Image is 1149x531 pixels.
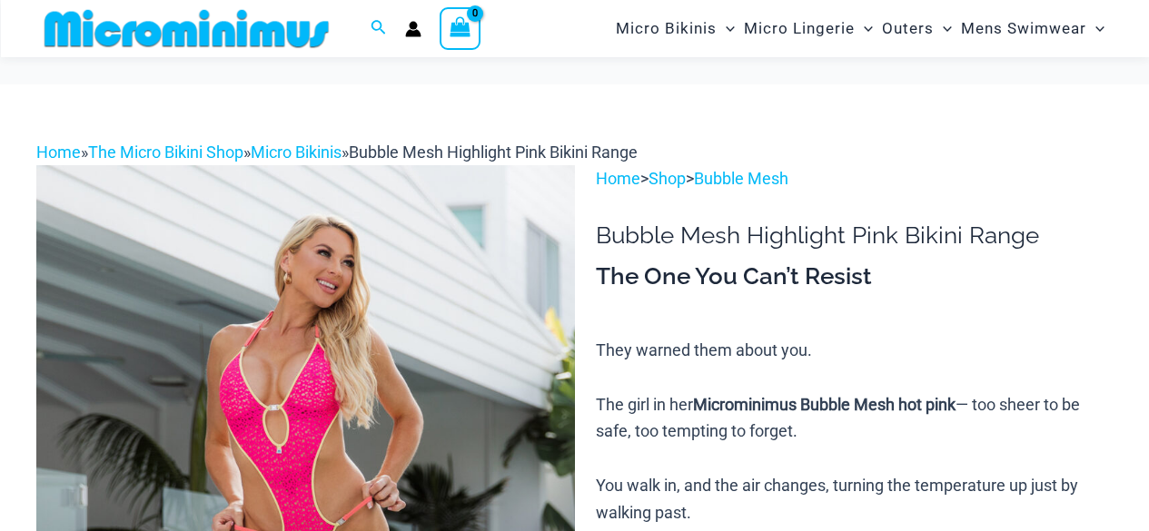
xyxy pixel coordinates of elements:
span: Menu Toggle [855,5,873,52]
h1: Bubble Mesh Highlight Pink Bikini Range [596,221,1113,250]
span: Micro Lingerie [744,5,855,52]
a: OutersMenu ToggleMenu Toggle [877,5,956,52]
b: Microminimus Bubble Mesh hot pink [693,395,956,414]
span: Bubble Mesh Highlight Pink Bikini Range [349,143,638,162]
img: MM SHOP LOGO FLAT [37,8,336,49]
span: » » » [36,143,638,162]
a: Micro LingerieMenu ToggleMenu Toggle [739,5,877,52]
a: Micro Bikinis [251,143,342,162]
nav: Site Navigation [609,3,1113,54]
h3: The One You Can’t Resist [596,261,1113,292]
a: Bubble Mesh [694,169,788,188]
span: Micro Bikinis [616,5,717,52]
p: > > [596,165,1113,192]
a: Micro BikinisMenu ToggleMenu Toggle [611,5,739,52]
a: Shop [649,169,686,188]
a: Search icon link [371,17,387,40]
a: Account icon link [405,21,421,37]
span: Menu Toggle [934,5,952,52]
a: View Shopping Cart, empty [440,7,481,49]
a: Mens SwimwearMenu ToggleMenu Toggle [956,5,1109,52]
span: Outers [882,5,934,52]
span: Mens Swimwear [961,5,1086,52]
span: Menu Toggle [1086,5,1104,52]
span: Menu Toggle [717,5,735,52]
a: Home [36,143,81,162]
a: Home [596,169,640,188]
a: The Micro Bikini Shop [88,143,243,162]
